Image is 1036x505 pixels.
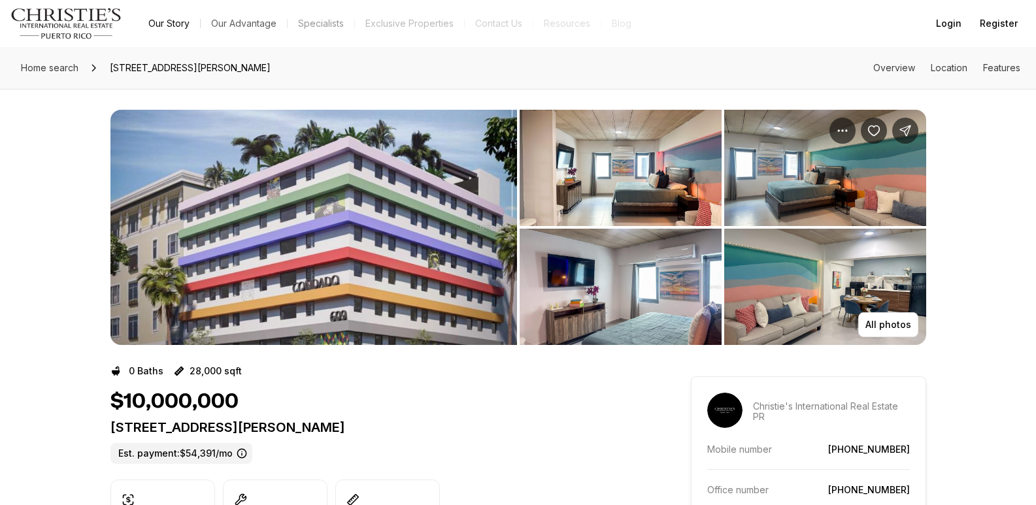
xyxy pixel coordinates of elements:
p: Christie's International Real Estate PR [753,401,910,422]
button: View image gallery [724,229,926,345]
a: Home search [16,57,84,78]
nav: Page section menu [873,63,1020,73]
a: Specialists [288,14,354,33]
span: Register [980,18,1018,29]
h1: $10,000,000 [110,389,239,414]
a: Skip to: Features [983,62,1020,73]
a: [PHONE_NUMBER] [828,444,910,455]
p: All photos [865,319,911,330]
p: [STREET_ADDRESS][PERSON_NAME] [110,419,644,435]
a: Exclusive Properties [355,14,464,33]
img: logo [10,8,122,39]
button: View image gallery [520,110,722,226]
a: Skip to: Overview [873,62,915,73]
button: All photos [858,312,918,337]
button: View image gallery [724,110,926,226]
a: Our Story [138,14,200,33]
label: Est. payment: $54,391/mo [110,443,252,464]
span: Login [936,18,961,29]
a: Skip to: Location [931,62,967,73]
li: 1 of 4 [110,110,517,345]
p: Mobile number [707,444,772,455]
button: Register [972,10,1026,37]
li: 2 of 4 [520,110,926,345]
button: Login [928,10,969,37]
button: Contact Us [465,14,533,33]
span: [STREET_ADDRESS][PERSON_NAME] [105,57,276,78]
span: Home search [21,62,78,73]
button: View image gallery [520,229,722,345]
a: Resources [533,14,601,33]
p: Office number [707,484,769,495]
a: Our Advantage [201,14,287,33]
p: 0 Baths [129,366,163,376]
button: Property options [829,118,856,144]
div: Listing Photos [110,110,926,345]
button: Share Property: 609 CONDADO AVENUE [892,118,918,144]
p: 28,000 sqft [190,366,242,376]
button: Save Property: 609 CONDADO AVENUE [861,118,887,144]
a: [PHONE_NUMBER] [828,484,910,495]
a: Blog [601,14,642,33]
button: View image gallery [110,110,517,345]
